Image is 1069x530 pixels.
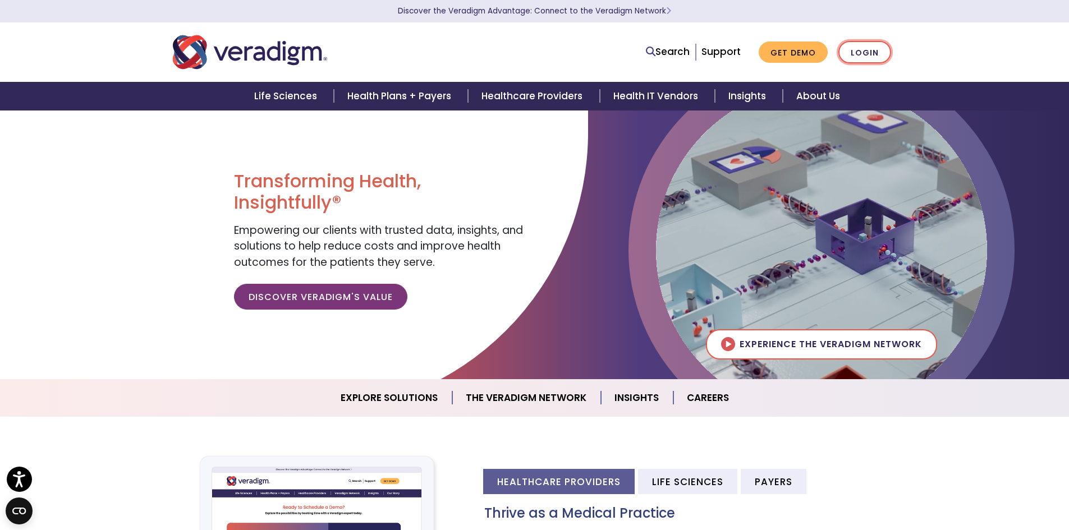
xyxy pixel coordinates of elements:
li: Healthcare Providers [483,469,635,494]
a: Insights [601,384,673,412]
a: Login [838,41,891,64]
button: Open CMP widget [6,497,33,524]
h1: Transforming Health, Insightfully® [234,170,526,214]
span: Learn More [666,6,671,16]
span: Empowering our clients with trusted data, insights, and solutions to help reduce costs and improv... [234,223,523,270]
a: Insights [715,82,783,110]
a: Support [701,45,741,58]
a: Health IT Vendors [600,82,715,110]
li: Payers [741,469,806,494]
a: Careers [673,384,742,412]
a: Discover Veradigm's Value [234,284,407,310]
a: Get Demo [759,42,828,63]
h3: Thrive as a Medical Practice [484,505,897,522]
a: Search [646,44,690,59]
a: Discover the Veradigm Advantage: Connect to the Veradigm NetworkLearn More [398,6,671,16]
img: Veradigm logo [173,34,327,71]
a: Life Sciences [241,82,334,110]
a: Healthcare Providers [468,82,599,110]
a: Explore Solutions [327,384,452,412]
li: Life Sciences [638,469,737,494]
iframe: Drift Chat Widget [854,449,1056,517]
a: The Veradigm Network [452,384,601,412]
a: Health Plans + Payers [334,82,468,110]
a: About Us [783,82,854,110]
